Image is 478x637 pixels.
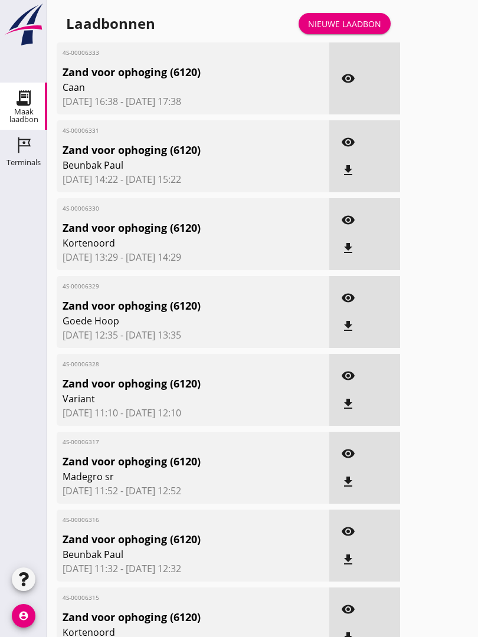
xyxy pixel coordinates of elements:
[63,376,280,392] span: Zand voor ophoging (6120)
[341,71,355,86] i: visibility
[66,14,155,33] div: Laadbonnen
[63,158,280,172] span: Beunbak Paul
[308,18,381,30] div: Nieuwe laadbon
[63,593,280,602] span: 4S-00006315
[63,142,280,158] span: Zand voor ophoging (6120)
[341,475,355,489] i: file_download
[63,220,280,236] span: Zand voor ophoging (6120)
[341,369,355,383] i: visibility
[63,562,323,576] span: [DATE] 11:32 - [DATE] 12:32
[63,314,280,328] span: Goede Hoop
[63,469,280,484] span: Madegro sr
[63,298,280,314] span: Zand voor ophoging (6120)
[63,94,323,109] span: [DATE] 16:38 - [DATE] 17:38
[63,236,280,250] span: Kortenoord
[341,135,355,149] i: visibility
[63,80,280,94] span: Caan
[63,282,280,291] span: 4S-00006329
[341,241,355,255] i: file_download
[63,64,280,80] span: Zand voor ophoging (6120)
[63,204,280,213] span: 4S-00006330
[63,406,323,420] span: [DATE] 11:10 - [DATE] 12:10
[341,397,355,411] i: file_download
[299,13,391,34] a: Nieuwe laadbon
[2,3,45,47] img: logo-small.a267ee39.svg
[63,438,280,446] span: 4S-00006317
[63,454,280,469] span: Zand voor ophoging (6120)
[341,319,355,333] i: file_download
[6,159,41,166] div: Terminals
[63,515,280,524] span: 4S-00006316
[63,250,323,264] span: [DATE] 13:29 - [DATE] 14:29
[63,547,280,562] span: Beunbak Paul
[341,524,355,539] i: visibility
[63,392,280,406] span: Variant
[341,446,355,461] i: visibility
[63,609,280,625] span: Zand voor ophoging (6120)
[341,163,355,178] i: file_download
[63,328,323,342] span: [DATE] 12:35 - [DATE] 13:35
[63,48,280,57] span: 4S-00006333
[341,553,355,567] i: file_download
[63,172,323,186] span: [DATE] 14:22 - [DATE] 15:22
[12,604,35,628] i: account_circle
[341,213,355,227] i: visibility
[63,531,280,547] span: Zand voor ophoging (6120)
[341,602,355,616] i: visibility
[63,484,323,498] span: [DATE] 11:52 - [DATE] 12:52
[341,291,355,305] i: visibility
[63,360,280,369] span: 4S-00006328
[63,126,280,135] span: 4S-00006331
